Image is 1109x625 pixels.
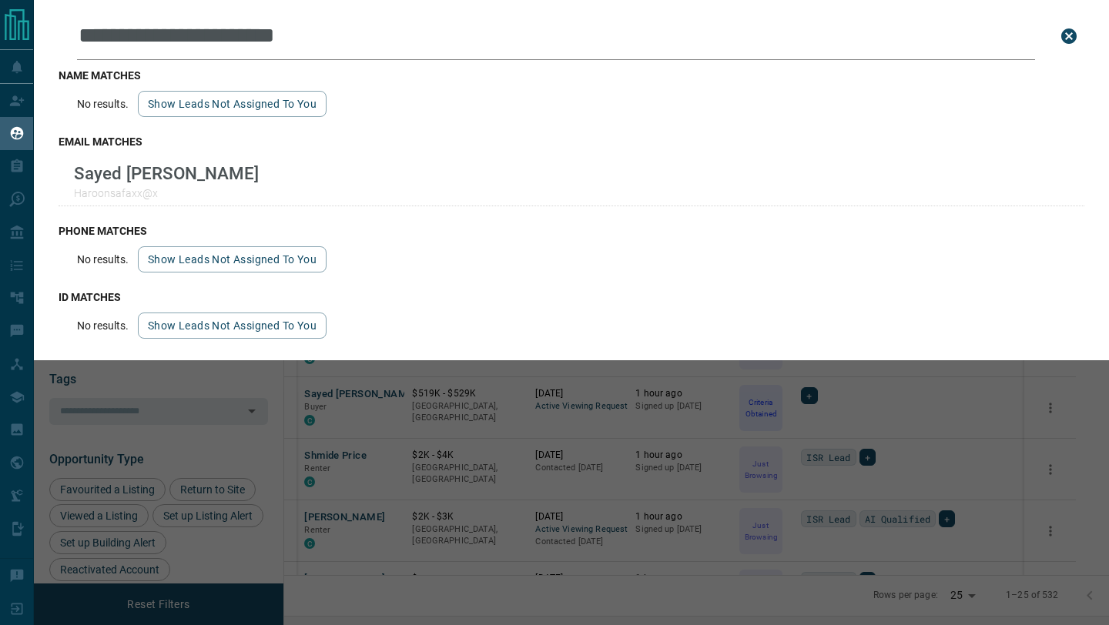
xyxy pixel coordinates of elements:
[74,187,259,199] p: Haroonsafaxx@x
[59,291,1084,303] h3: id matches
[59,69,1084,82] h3: name matches
[77,253,129,266] p: No results.
[77,98,129,110] p: No results.
[138,246,327,272] button: show leads not assigned to you
[1054,21,1084,52] button: close search bar
[74,163,259,183] p: Sayed [PERSON_NAME]
[77,319,129,332] p: No results.
[59,135,1084,148] h3: email matches
[138,312,327,339] button: show leads not assigned to you
[59,225,1084,237] h3: phone matches
[138,91,327,117] button: show leads not assigned to you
